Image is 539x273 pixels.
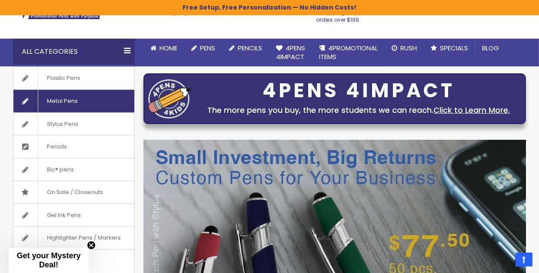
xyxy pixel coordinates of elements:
[269,39,312,67] a: 4Pens4impact
[143,39,184,58] a: Home
[38,158,83,181] span: Bic® pens
[200,43,215,53] span: Pens
[38,181,112,204] span: On Sale / Closeouts
[475,39,506,58] a: Blog
[38,227,130,249] span: Highlighter Pens / Markers
[13,181,134,204] a: On Sale / Closeouts
[32,251,49,260] span: our
[312,39,385,67] a: 4PROMOTIONALITEMS
[38,67,89,89] span: Plastic Pens
[51,251,81,260] span: stery
[467,250,539,273] iframe: Google Customer Reviews
[196,104,521,116] div: The more pens you buy, the more students we can reach.
[38,90,87,112] span: Metal Pens
[238,43,262,53] span: Pencils
[13,227,134,249] a: Highlighter Pens / Markers
[482,43,499,53] span: Blog
[400,43,417,53] span: Rush
[319,43,378,61] span: 4PROMOTIONAL ITEMS
[32,251,36,260] span: y
[13,90,134,112] a: Metal Pens
[13,158,134,181] a: Bic® pens
[385,39,424,58] a: Rush
[39,260,58,269] span: eal!
[196,82,521,100] div: 4PENS 4IMPACT
[433,105,510,115] a: Click to Learn More.
[13,67,134,89] a: Plastic Pens
[424,39,475,58] a: Specials
[87,241,96,250] button: Close teaser
[51,251,62,260] span: My
[276,43,305,61] span: 4Pens 4impact
[17,251,23,260] span: G
[160,43,177,53] span: Home
[148,79,192,118] img: four_pen_logo.png
[13,113,134,135] a: Stylus Pens
[38,204,90,227] span: Gel Ink Pens
[13,39,135,65] div: All Categories
[38,113,87,135] span: Stylus Pens
[17,251,30,260] span: et
[222,39,269,58] a: Pencils
[13,135,134,158] a: Pencils
[38,135,76,158] span: Pencils
[184,39,222,58] a: Pens
[440,43,468,53] span: Specials
[9,248,89,273] div: Get your Mystery Deal!Close teaser
[39,260,45,269] span: D
[13,204,134,227] a: Gel Ink Pens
